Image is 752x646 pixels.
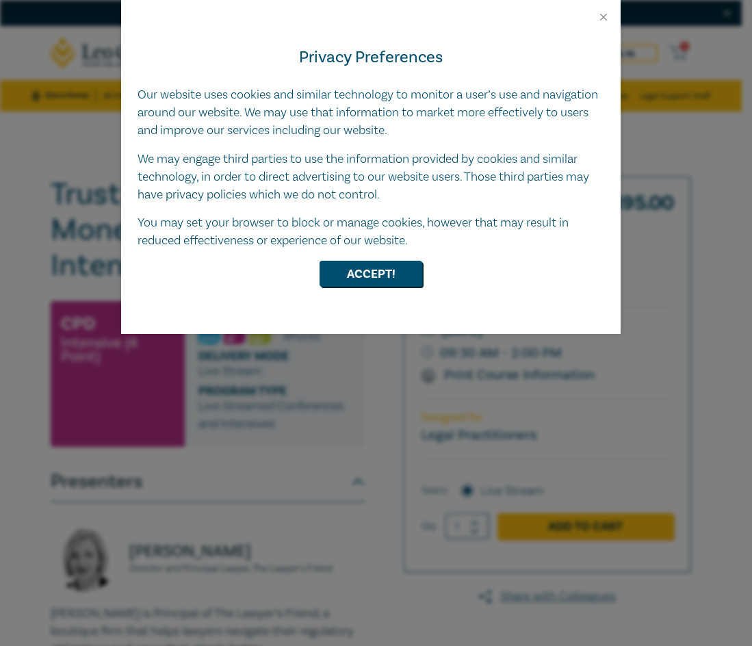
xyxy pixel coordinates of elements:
p: Our website uses cookies and similar technology to monitor a user’s use and navigation around our... [138,86,604,140]
button: Close [597,11,610,23]
h4: Privacy Preferences [138,45,604,70]
p: We may engage third parties to use the information provided by cookies and similar technology, in... [138,151,604,204]
p: You may set your browser to block or manage cookies, however that may result in reduced effective... [138,214,604,250]
button: Accept! [320,261,422,287]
